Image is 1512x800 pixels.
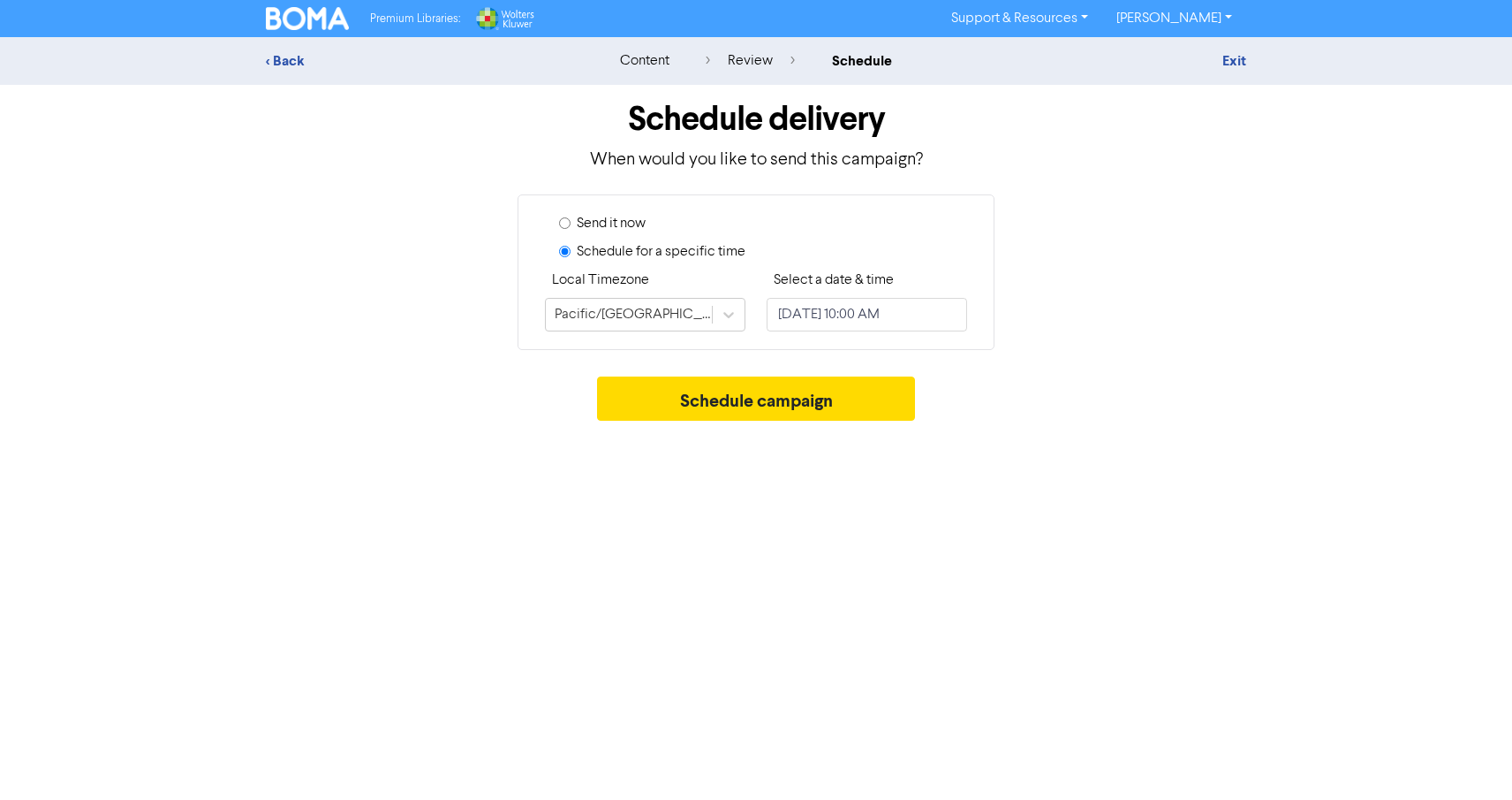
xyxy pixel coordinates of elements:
iframe: Chat Widget [1424,715,1512,800]
p: When would you like to send this campaign? [266,147,1246,173]
img: BOMA Logo [266,7,349,30]
img: Wolters Kluwer [474,7,534,30]
h1: Schedule delivery [266,99,1246,140]
label: Select a date & time [774,270,894,291]
div: content [620,50,669,72]
div: Pacific/[GEOGRAPHIC_DATA] [555,304,714,325]
span: Premium Libraries: [370,13,460,25]
div: review [706,50,795,72]
a: Exit [1222,52,1246,70]
div: schedule [832,50,892,72]
label: Send it now [577,213,646,234]
a: [PERSON_NAME] [1102,4,1246,33]
button: Schedule campaign [597,377,916,421]
a: Support & Resources [937,4,1102,33]
label: Local Timezone [552,270,649,291]
input: Click to select a date [767,298,967,331]
label: Schedule for a specific time [577,241,745,263]
div: < Back [266,50,575,72]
